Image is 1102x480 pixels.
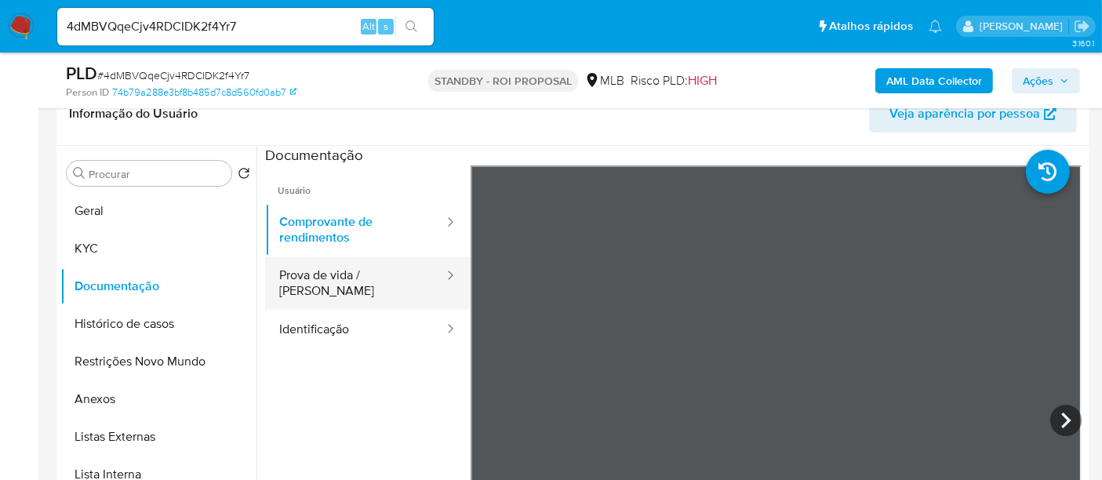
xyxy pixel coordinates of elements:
[395,16,427,38] button: search-icon
[60,192,256,230] button: Geral
[631,72,717,89] span: Risco PLD:
[97,67,249,83] span: # 4dMBVQqeCjv4RDCIDK2f4Yr7
[66,60,97,85] b: PLD
[73,167,85,180] button: Procurar
[384,19,388,34] span: s
[688,71,717,89] span: HIGH
[238,167,250,184] button: Retornar ao pedido padrão
[1012,68,1080,93] button: Ações
[869,95,1077,133] button: Veja aparência por pessoa
[60,418,256,456] button: Listas Externas
[980,19,1068,34] p: erico.trevizan@mercadopago.com.br
[829,18,913,35] span: Atalhos rápidos
[112,85,296,100] a: 74b79a288e3bf8b485d7c8d560fd0ab7
[886,68,982,93] b: AML Data Collector
[60,343,256,380] button: Restrições Novo Mundo
[69,106,198,122] h1: Informação do Usuário
[57,16,434,37] input: Pesquise usuários ou casos...
[1072,37,1094,49] span: 3.160.1
[60,305,256,343] button: Histórico de casos
[362,19,375,34] span: Alt
[428,70,578,92] p: STANDBY - ROI PROPOSAL
[66,85,109,100] b: Person ID
[60,230,256,267] button: KYC
[929,20,942,33] a: Notificações
[60,267,256,305] button: Documentação
[875,68,993,93] button: AML Data Collector
[1023,68,1053,93] span: Ações
[60,380,256,418] button: Anexos
[889,95,1040,133] span: Veja aparência por pessoa
[1074,18,1090,35] a: Sair
[584,72,624,89] div: MLB
[89,167,225,181] input: Procurar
